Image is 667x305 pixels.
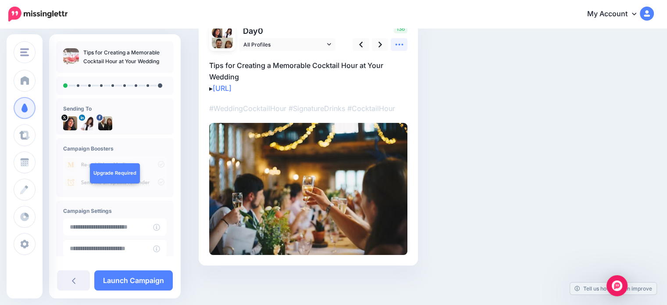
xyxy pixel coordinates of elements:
[20,48,29,56] img: menu.png
[606,275,628,296] div: Open Intercom Messenger
[394,25,407,33] span: 136
[63,145,167,152] h4: Campaign Boosters
[63,105,167,112] h4: Sending To
[98,116,112,130] img: 12936747_1161812117171759_1944406923517990801_n-bsa9643.jpg
[63,48,79,64] img: 1d71afc8c969c95db10323b84b3d4ce2_thumb.jpg
[239,25,337,37] p: Day
[209,60,407,94] p: Tips for Creating a Memorable Cocktail Hour at Your Wedding ▸
[258,26,263,36] span: 0
[90,163,140,183] a: Upgrade Required
[63,208,167,214] h4: Campaign Settings
[222,27,233,38] img: 1516360853059-36439.png
[63,116,77,130] img: 8fVX9xhV-1030.jpg
[570,283,656,294] a: Tell us how we can improve
[8,7,68,22] img: Missinglettr
[81,116,95,130] img: 1516360853059-36439.png
[243,40,325,49] span: All Profiles
[212,38,233,59] img: 12936747_1161812117171759_1944406923517990801_n-bsa9643.jpg
[83,48,167,66] p: Tips for Creating a Memorable Cocktail Hour at Your Wedding
[209,103,407,114] p: #WeddingCocktailHour #SignatureDrinks #CocktailHour
[212,27,222,38] img: 8fVX9xhV-1030.jpg
[209,123,407,255] img: e2802519bd01775c54818825eb44218c.jpg
[239,38,335,51] a: All Profiles
[213,84,232,93] a: [URL]
[63,156,167,190] img: campaign_review_boosters.png
[578,4,654,25] a: My Account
